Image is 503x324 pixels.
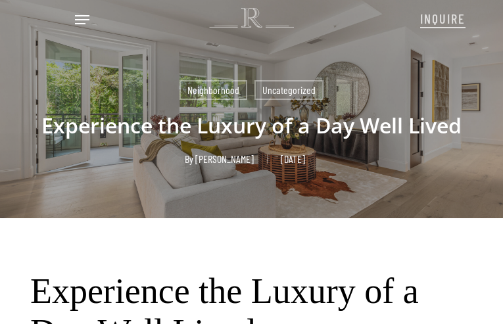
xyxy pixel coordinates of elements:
[185,154,193,164] span: By
[75,13,89,26] a: Navigation Menu
[420,11,466,26] span: INQUIRE
[30,100,473,151] h1: Experience the Luxury of a Day Well Lived
[180,80,247,100] a: Neighborhood
[254,80,323,100] a: Uncategorized
[195,152,254,165] a: [PERSON_NAME]
[267,154,318,164] span: [DATE]
[420,4,466,32] a: INQUIRE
